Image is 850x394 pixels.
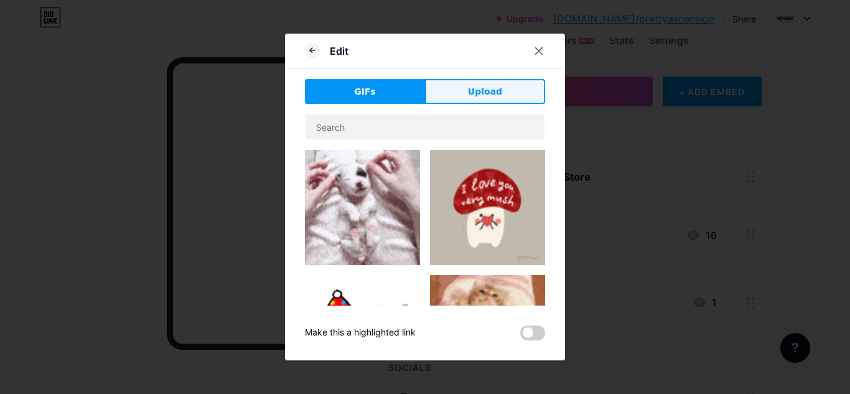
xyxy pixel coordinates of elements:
[430,275,545,390] img: Gihpy
[425,79,545,104] button: Upload
[430,150,545,265] img: Gihpy
[354,85,376,98] span: GIFs
[468,85,502,98] span: Upload
[305,326,416,340] div: Make this a highlighted link
[305,150,420,265] img: Gihpy
[305,79,425,104] button: GIFs
[330,44,348,59] div: Edit
[305,275,420,390] img: Gihpy
[306,115,544,139] input: Search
